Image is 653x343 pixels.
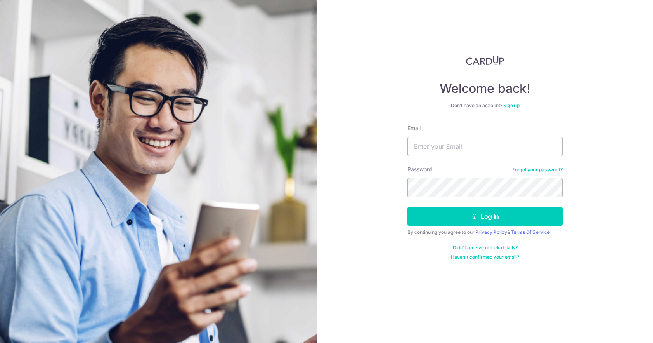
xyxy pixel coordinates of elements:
label: Email [407,124,421,132]
div: By continuing you agree to our & [407,229,563,235]
a: Didn't receive unlock details? [453,245,518,251]
input: Enter your Email [407,137,563,156]
img: CardUp Logo [466,56,504,65]
a: Terms Of Service [511,229,550,235]
label: Password [407,165,432,173]
h4: Welcome back! [407,81,563,96]
a: Forgot your password? [512,167,563,173]
div: Don’t have an account? [407,103,563,109]
a: Haven't confirmed your email? [451,254,519,260]
a: Privacy Policy [475,229,507,235]
button: Log in [407,207,563,226]
a: Sign up [503,103,520,108]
